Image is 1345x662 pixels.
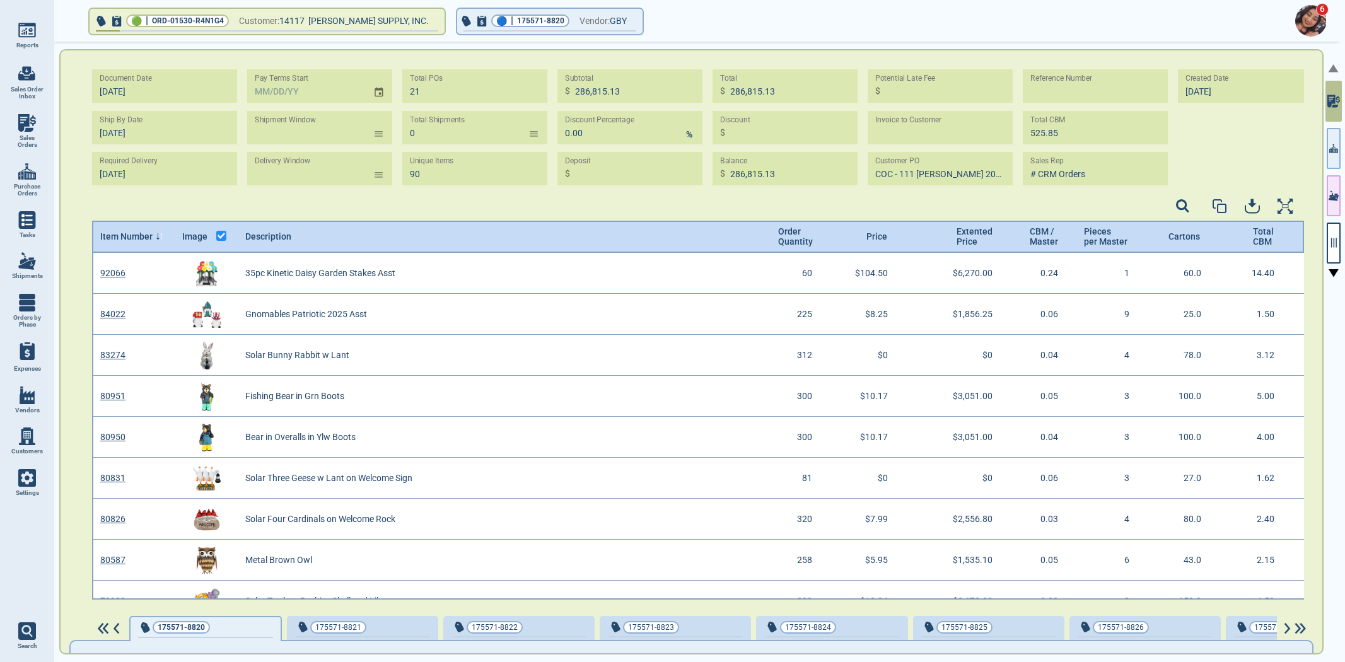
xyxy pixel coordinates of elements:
[720,167,725,180] p: $
[865,514,888,524] span: $7.99
[100,473,125,483] a: 80831
[152,15,224,27] span: ORD-01530-R4N1G4
[457,9,643,34] button: 🔵|175571-8820Vendor:GBY
[1008,458,1077,499] div: 0.06
[1219,294,1291,335] div: 1.50
[1184,473,1201,483] span: 27.0
[18,469,36,487] img: menu_icon
[15,407,40,414] span: Vendors
[720,84,725,98] p: $
[18,386,36,404] img: menu_icon
[100,74,152,83] label: Document Date
[1184,555,1201,565] span: 43.0
[797,432,812,442] span: 300
[100,309,125,319] a: 84022
[11,448,43,455] span: Customers
[245,432,356,442] span: Bear in Overalls in Ylw Boots
[191,544,223,576] img: 80587Img
[878,350,888,360] span: $0
[1077,499,1146,540] div: 4
[1295,5,1327,37] img: Avatar
[565,115,634,125] label: Discount Percentage
[100,432,125,442] a: 80950
[100,156,158,166] label: Required Delivery
[1282,623,1293,634] img: ArrowIcon
[18,642,37,650] span: Search
[90,9,445,34] button: 🟢|ORD-01530-R4N1G4Customer:14117 [PERSON_NAME] SUPPLY, INC.
[18,163,36,180] img: menu_icon
[1077,335,1146,376] div: 4
[18,294,36,311] img: menu_icon
[785,621,831,634] span: 175571-8824
[957,226,989,247] span: Extented Price
[1077,540,1146,581] div: 6
[1254,621,1300,634] span: 175571-8827
[517,15,564,27] span: 175571-8820
[778,226,812,247] span: Order Quantity
[100,115,143,125] label: Ship By Date
[100,514,125,524] a: 80826
[18,211,36,229] img: menu_icon
[191,298,223,330] img: 84022Img
[146,15,148,27] span: |
[315,621,361,634] span: 175571-8821
[720,126,725,139] p: $
[875,115,941,125] label: Invoice to Customer
[720,115,750,125] label: Discount
[855,268,888,278] span: $104.50
[100,350,125,360] a: 83274
[10,86,44,100] span: Sales Order Inbox
[1219,335,1291,376] div: 3.12
[1030,115,1066,125] label: Total CBM
[92,152,230,185] input: MM/DD/YY
[12,272,43,280] span: Shipments
[95,623,111,634] img: DoubleArrowIcon
[1008,253,1077,294] div: 0.24
[191,421,223,453] img: 80950Img
[802,268,812,278] span: 60
[1008,499,1077,540] div: 0.03
[255,115,316,125] label: Shipment Window
[20,231,35,239] span: Tasks
[1219,458,1291,499] div: 1.62
[247,69,363,103] input: MM/DD/YY
[18,21,36,39] img: menu_icon
[1077,376,1146,417] div: 3
[245,391,344,401] span: Fishing Bear in Grn Boots
[111,623,122,634] img: ArrowIcon
[1253,226,1272,247] span: Total CBM
[1168,231,1200,241] span: Cartons
[1184,268,1201,278] span: 60.0
[1077,581,1146,622] div: 2
[875,84,880,98] p: $
[1219,499,1291,540] div: 2.40
[797,350,812,360] span: 312
[10,314,44,328] span: Orders by Phase
[245,555,312,565] span: Metal Brown Owl
[865,309,888,319] span: $8.25
[255,74,308,83] label: Pay Terms Start
[1219,376,1291,417] div: 5.00
[565,167,570,180] p: $
[797,309,812,319] span: 225
[496,17,507,25] span: 🔵
[410,156,453,166] label: Unique Items
[1219,581,1291,622] div: 4.50
[16,489,39,497] span: Settings
[1185,74,1228,83] label: Created Date
[1077,458,1146,499] div: 3
[1077,253,1146,294] div: 1
[182,231,207,241] span: Image
[245,231,291,241] span: Description
[1184,350,1201,360] span: 78.0
[18,427,36,445] img: menu_icon
[1008,417,1077,458] div: 0.04
[100,268,125,278] a: 92066
[100,555,125,565] a: 80587
[1178,69,1315,103] input: MM/DD/YY
[1077,294,1146,335] div: 9
[245,473,412,483] span: Solar Three Geese w Lant on Welcome Sign
[907,253,1008,294] div: $6,270.00
[1184,309,1201,319] span: 25.0
[100,596,125,606] a: 79989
